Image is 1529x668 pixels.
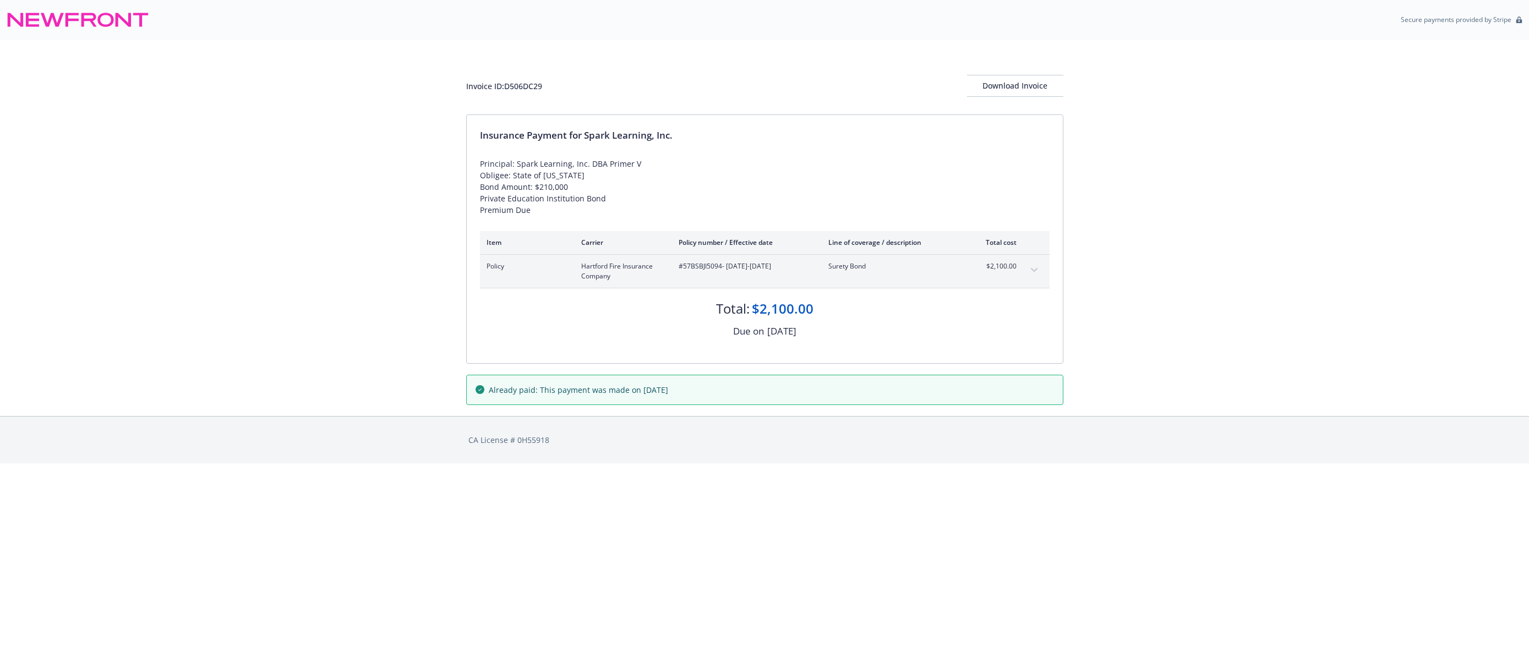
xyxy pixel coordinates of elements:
div: Total: [716,299,750,318]
div: Download Invoice [967,75,1063,96]
button: expand content [1025,261,1043,279]
span: Hartford Fire Insurance Company [581,261,661,281]
div: CA License # 0H55918 [468,434,1061,446]
div: Due on [733,324,764,338]
button: Download Invoice [967,75,1063,97]
div: $2,100.00 [752,299,813,318]
div: Line of coverage / description [828,238,958,247]
div: [DATE] [767,324,796,338]
div: Carrier [581,238,661,247]
span: Policy [487,261,564,271]
div: Principal: Spark Learning, Inc. DBA Primer V Obligee: State of [US_STATE] Bond Amount: $210,000 P... [480,158,1050,216]
div: Item [487,238,564,247]
span: #57BSBJI5094 - [DATE]-[DATE] [679,261,811,271]
div: Insurance Payment for Spark Learning, Inc. [480,128,1050,143]
div: Policy number / Effective date [679,238,811,247]
div: PolicyHartford Fire Insurance Company#57BSBJI5094- [DATE]-[DATE]Surety Bond$2,100.00expand content [480,255,1050,288]
div: Total cost [975,238,1017,247]
span: Surety Bond [828,261,958,271]
span: Already paid: This payment was made on [DATE] [489,384,668,396]
p: Secure payments provided by Stripe [1401,15,1511,24]
div: Invoice ID: D506DC29 [466,80,542,92]
span: $2,100.00 [975,261,1017,271]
